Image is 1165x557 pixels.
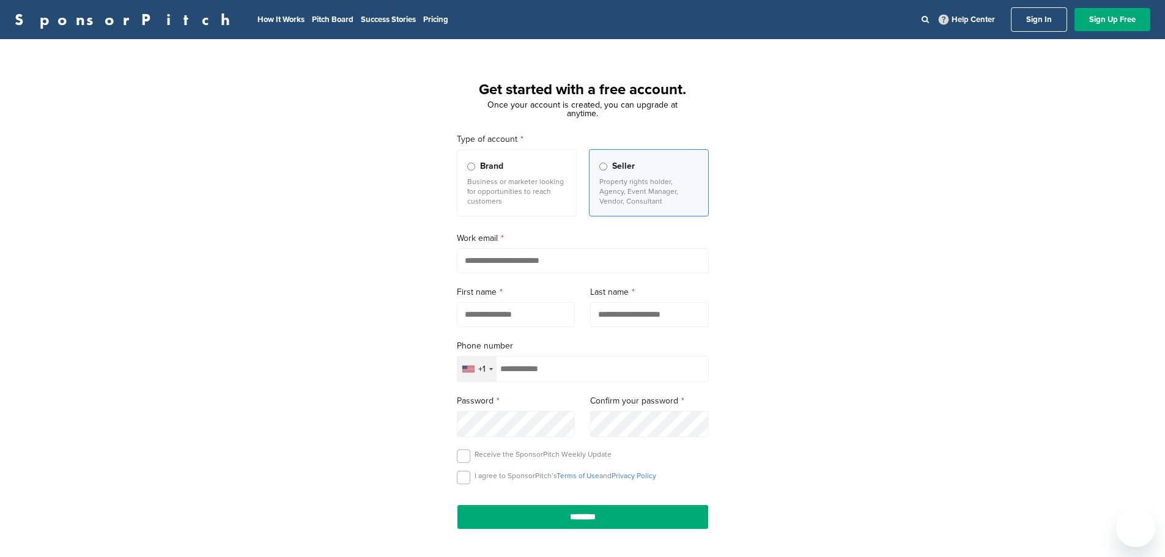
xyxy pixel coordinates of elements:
[557,471,599,480] a: Terms of Use
[312,15,353,24] a: Pitch Board
[1074,8,1150,31] a: Sign Up Free
[15,12,238,28] a: SponsorPitch
[423,15,448,24] a: Pricing
[467,177,566,206] p: Business or marketer looking for opportunities to reach customers
[475,449,612,459] p: Receive the SponsorPitch Weekly Update
[257,15,305,24] a: How It Works
[457,339,709,353] label: Phone number
[457,133,709,146] label: Type of account
[478,365,486,374] div: +1
[599,177,698,206] p: Property rights holder, Agency, Event Manager, Vendor, Consultant
[361,15,416,24] a: Success Stories
[467,163,475,171] input: Brand Business or marketer looking for opportunities to reach customers
[590,394,709,408] label: Confirm your password
[475,471,656,481] p: I agree to SponsorPitch’s and
[487,100,678,119] span: Once your account is created, you can upgrade at anytime.
[612,471,656,480] a: Privacy Policy
[599,163,607,171] input: Seller Property rights holder, Agency, Event Manager, Vendor, Consultant
[612,160,635,173] span: Seller
[1116,508,1155,547] iframe: Button to launch messaging window
[1011,7,1067,32] a: Sign In
[480,160,503,173] span: Brand
[936,12,997,27] a: Help Center
[457,286,575,299] label: First name
[442,79,723,101] h1: Get started with a free account.
[457,232,709,245] label: Work email
[590,286,709,299] label: Last name
[457,394,575,408] label: Password
[457,356,497,382] div: Selected country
